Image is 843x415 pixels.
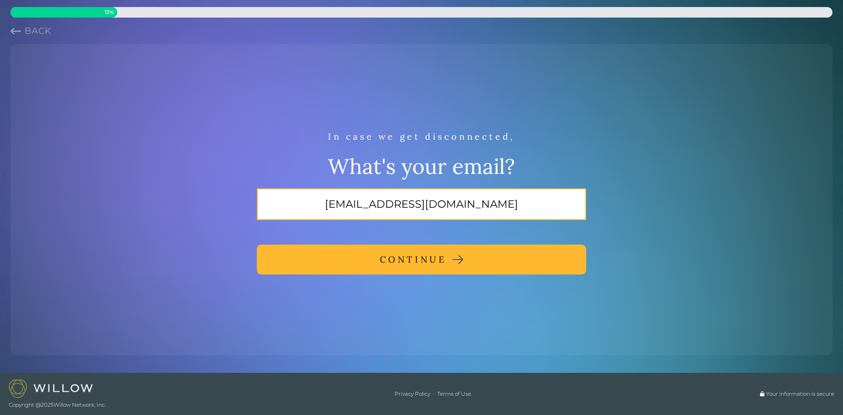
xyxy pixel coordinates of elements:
span: Back [25,25,51,36]
div: 13% complete [11,7,117,18]
a: Terms of Use [437,390,471,397]
span: 13 % [11,9,114,16]
div: What's your email? [328,153,515,180]
img: Willow logo [9,379,93,397]
span: Copyright @ 2025 Willow Network, Inc. [9,401,106,408]
button: CONTINUE [257,245,586,274]
div: CONTINUE [380,252,447,267]
span: Your information is secure [766,390,834,397]
div: In case we get disconnected, [328,129,515,144]
button: Previous question [11,25,51,37]
a: Privacy Policy [395,390,430,397]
